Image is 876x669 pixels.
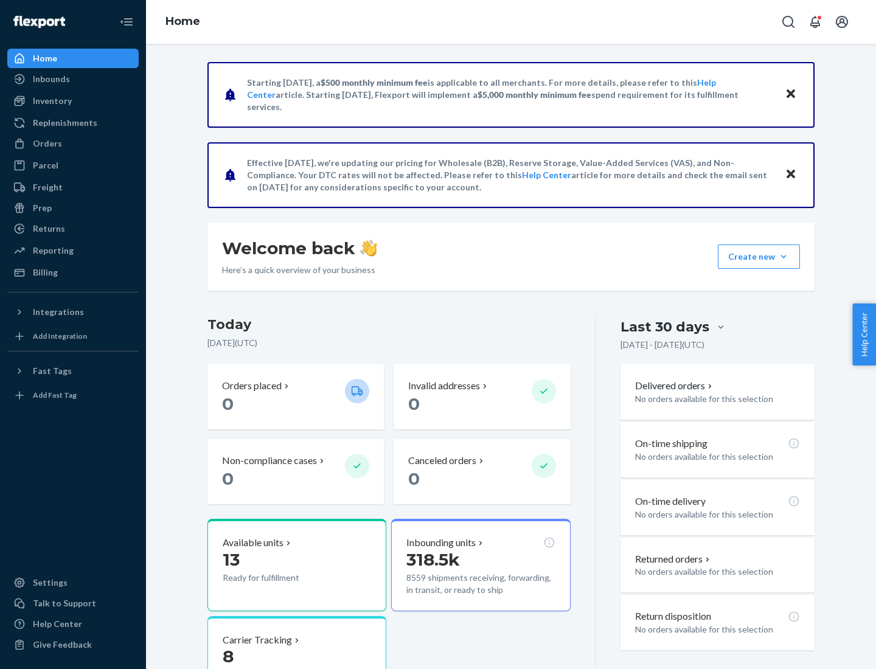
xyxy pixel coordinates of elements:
[391,519,570,611] button: Inbounding units318.5k8559 shipments receiving, forwarding, in transit, or ready to ship
[223,633,292,647] p: Carrier Tracking
[7,178,139,197] a: Freight
[33,577,68,589] div: Settings
[7,573,139,592] a: Settings
[33,73,70,85] div: Inbounds
[635,379,715,393] button: Delivered orders
[223,646,234,667] span: 8
[33,390,77,400] div: Add Fast Tag
[783,86,799,103] button: Close
[7,302,139,322] button: Integrations
[33,266,58,279] div: Billing
[7,386,139,405] a: Add Fast Tag
[635,437,707,451] p: On-time shipping
[222,468,234,489] span: 0
[408,393,420,414] span: 0
[408,379,480,393] p: Invalid addresses
[7,241,139,260] a: Reporting
[394,439,570,504] button: Canceled orders 0
[33,52,57,64] div: Home
[408,468,420,489] span: 0
[620,317,709,336] div: Last 30 days
[223,549,240,570] span: 13
[635,494,706,508] p: On-time delivery
[33,365,72,377] div: Fast Tags
[33,331,87,341] div: Add Integration
[33,137,62,150] div: Orders
[222,393,234,414] span: 0
[33,159,58,172] div: Parcel
[114,10,139,34] button: Close Navigation
[522,170,571,180] a: Help Center
[635,623,800,636] p: No orders available for this selection
[406,536,476,550] p: Inbounding units
[7,361,139,381] button: Fast Tags
[635,552,712,566] button: Returned orders
[222,454,317,468] p: Non-compliance cases
[207,519,386,611] button: Available units13Ready for fulfillment
[33,117,97,129] div: Replenishments
[207,439,384,504] button: Non-compliance cases 0
[247,157,773,193] p: Effective [DATE], we're updating our pricing for Wholesale (B2B), Reserve Storage, Value-Added Se...
[7,327,139,346] a: Add Integration
[33,95,72,107] div: Inventory
[207,364,384,429] button: Orders placed 0
[33,639,92,651] div: Give Feedback
[776,10,801,34] button: Open Search Box
[7,113,139,133] a: Replenishments
[207,315,571,334] h3: Today
[247,77,773,113] p: Starting [DATE], a is applicable to all merchants. For more details, please refer to this article...
[321,77,428,88] span: $500 monthly minimum fee
[7,69,139,89] a: Inbounds
[406,572,555,596] p: 8559 shipments receiving, forwarding, in transit, or ready to ship
[223,536,283,550] p: Available units
[635,451,800,463] p: No orders available for this selection
[852,303,876,366] button: Help Center
[7,91,139,111] a: Inventory
[33,223,65,235] div: Returns
[13,16,65,28] img: Flexport logo
[223,572,335,584] p: Ready for fulfillment
[33,181,63,193] div: Freight
[222,379,282,393] p: Orders placed
[7,635,139,654] button: Give Feedback
[635,566,800,578] p: No orders available for this selection
[635,609,711,623] p: Return disposition
[7,156,139,175] a: Parcel
[165,15,200,28] a: Home
[635,393,800,405] p: No orders available for this selection
[360,240,377,257] img: hand-wave emoji
[7,263,139,282] a: Billing
[222,264,377,276] p: Here’s a quick overview of your business
[478,89,591,100] span: $5,000 monthly minimum fee
[7,198,139,218] a: Prep
[620,339,704,351] p: [DATE] - [DATE] ( UTC )
[783,166,799,184] button: Close
[33,202,52,214] div: Prep
[222,237,377,259] h1: Welcome back
[7,614,139,634] a: Help Center
[718,244,800,269] button: Create new
[408,454,476,468] p: Canceled orders
[33,244,74,257] div: Reporting
[7,594,139,613] a: Talk to Support
[156,4,210,40] ol: breadcrumbs
[33,618,82,630] div: Help Center
[7,219,139,238] a: Returns
[394,364,570,429] button: Invalid addresses 0
[406,549,460,570] span: 318.5k
[830,10,854,34] button: Open account menu
[803,10,827,34] button: Open notifications
[635,508,800,521] p: No orders available for this selection
[207,337,571,349] p: [DATE] ( UTC )
[7,134,139,153] a: Orders
[7,49,139,68] a: Home
[33,597,96,609] div: Talk to Support
[33,306,84,318] div: Integrations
